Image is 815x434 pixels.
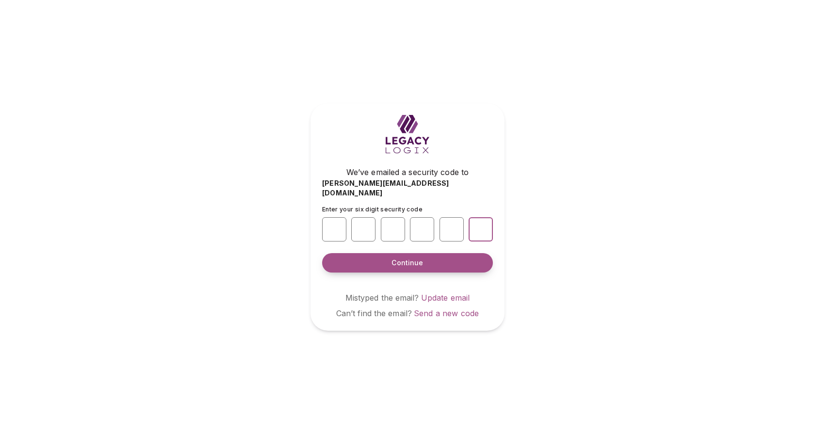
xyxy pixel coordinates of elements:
[345,293,419,303] span: Mistyped the email?
[346,166,469,178] span: We’ve emailed a security code to
[322,206,423,213] span: Enter your six digit security code
[322,178,493,198] span: [PERSON_NAME][EMAIL_ADDRESS][DOMAIN_NAME]
[414,308,479,318] a: Send a new code
[391,258,423,268] span: Continue
[336,308,412,318] span: Can’t find the email?
[322,253,493,273] button: Continue
[421,293,470,303] a: Update email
